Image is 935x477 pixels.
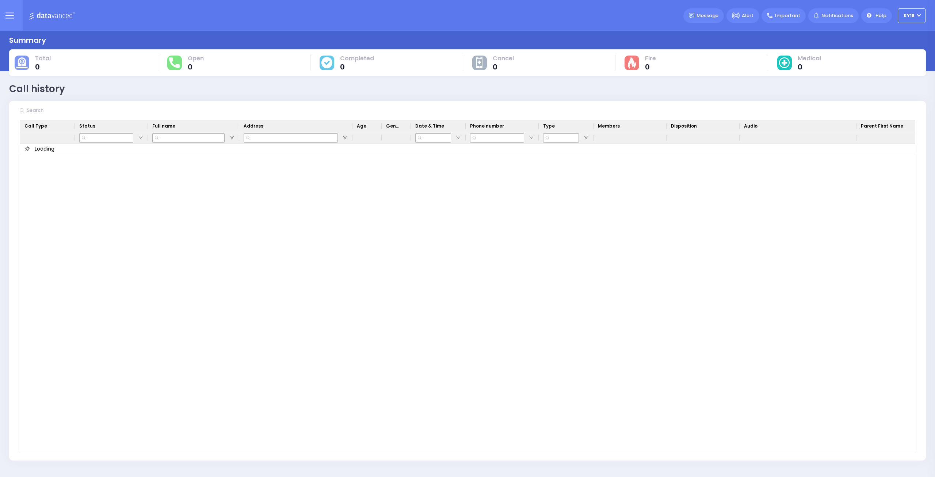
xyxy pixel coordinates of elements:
[821,12,853,19] span: Notifications
[35,63,51,71] span: 0
[598,123,620,129] span: Members
[543,123,555,129] span: Type
[188,63,204,71] span: 0
[24,103,134,117] input: Search
[779,57,790,68] img: medical-cause.svg
[645,63,656,71] span: 0
[29,11,77,20] img: Logo
[188,55,204,62] span: Open
[79,123,95,129] span: Status
[244,133,338,143] input: Address Filter Input
[645,55,656,62] span: Fire
[340,63,374,71] span: 0
[16,57,28,68] img: total-cause.svg
[470,123,504,129] span: Phone number
[904,12,915,19] span: KY18
[138,135,144,141] button: Open Filter Menu
[898,8,926,23] button: KY18
[415,123,444,129] span: Date & Time
[689,13,694,18] img: message.svg
[321,57,332,68] img: cause-cover.svg
[152,123,175,129] span: Full name
[493,63,514,71] span: 0
[583,135,589,141] button: Open Filter Menu
[543,133,579,143] input: Type Filter Input
[744,123,757,129] span: Audio
[470,133,524,143] input: Phone number Filter Input
[742,12,753,19] span: Alert
[628,57,636,69] img: fire-cause.svg
[9,82,65,96] div: Call history
[476,57,483,68] img: other-cause.svg
[493,55,514,62] span: Cancel
[775,12,800,19] span: Important
[671,123,697,129] span: Disposition
[24,123,47,129] span: Call Type
[861,123,903,129] span: Parent First Name
[357,123,366,129] span: Age
[528,135,534,141] button: Open Filter Menu
[798,63,821,71] span: 0
[875,12,886,19] span: Help
[342,135,348,141] button: Open Filter Menu
[35,145,54,153] span: Loading
[244,123,263,129] span: Address
[415,133,451,143] input: Date & Time Filter Input
[79,133,133,143] input: Status Filter Input
[9,35,46,46] div: Summary
[340,55,374,62] span: Completed
[697,12,718,19] span: Message
[229,135,235,141] button: Open Filter Menu
[35,55,51,62] span: Total
[152,133,225,143] input: Full name Filter Input
[386,123,401,129] span: Gender
[798,55,821,62] span: Medical
[455,135,461,141] button: Open Filter Menu
[169,57,179,68] img: total-response.svg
